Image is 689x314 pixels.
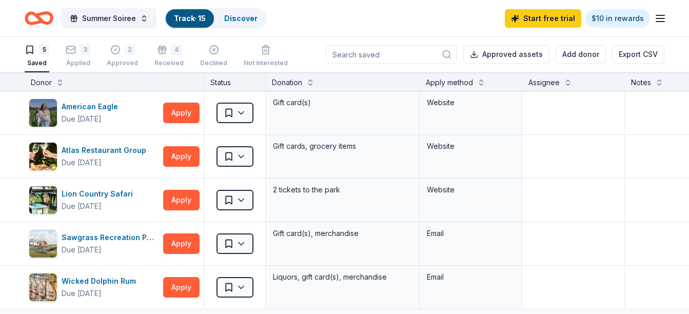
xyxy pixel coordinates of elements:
div: Donation [272,76,302,89]
div: Gift cards, grocery items [272,139,413,153]
button: Summer Soiree [62,8,156,29]
div: Apply method [426,76,473,89]
img: Image for American Eagle [29,99,57,127]
div: 3 [80,45,90,55]
div: Donor [31,76,52,89]
div: Email [427,227,515,240]
button: Apply [163,146,200,167]
button: Add donor [556,45,606,64]
a: Discover [224,14,258,23]
button: Image for Sawgrass Recreation ParksSawgrass Recreation ParksDue [DATE] [29,229,159,258]
div: 4 [171,45,182,55]
button: 3Applied [66,41,90,72]
div: Due [DATE] [62,287,102,300]
div: Website [427,96,515,109]
div: Due [DATE] [62,244,102,256]
div: Sawgrass Recreation Parks [62,231,159,244]
button: Track· 15Discover [165,8,267,29]
a: Home [25,6,53,30]
button: Image for Wicked Dolphin RumWicked Dolphin RumDue [DATE] [29,273,159,302]
button: Declined [200,41,227,72]
img: Image for Atlas Restaurant Group [29,143,57,170]
div: Wicked Dolphin Rum [62,275,140,287]
div: Website [427,140,515,152]
div: Liquors, gift card(s), merchandise [272,270,413,284]
div: American Eagle [62,101,122,113]
div: Assignee [528,76,560,89]
div: Website [427,184,515,196]
div: Lion Country Safari [62,188,137,200]
button: Image for Lion Country SafariLion Country SafariDue [DATE] [29,186,159,214]
div: Declined [200,59,227,67]
div: Not interested [244,59,288,67]
span: Summer Soiree [82,12,136,25]
button: 2Approved [107,41,138,72]
div: Due [DATE] [62,156,102,169]
div: Status [204,72,266,91]
button: Not interested [244,41,288,72]
img: Image for Lion Country Safari [29,186,57,214]
div: Gift card(s), merchandise [272,226,413,241]
img: Image for Sawgrass Recreation Parks [29,230,57,258]
div: 2 [125,45,135,55]
button: Apply [163,233,200,254]
div: Applied [66,59,90,67]
button: 5Saved [25,41,49,72]
div: Approved [107,59,138,67]
a: $10 in rewards [585,9,650,28]
button: 4Received [154,41,184,72]
div: Received [154,59,184,67]
div: Gift card(s) [272,95,413,110]
div: 2 tickets to the park [272,183,413,197]
button: Apply [163,277,200,298]
input: Search saved [326,45,457,64]
div: Email [427,271,515,283]
div: Due [DATE] [62,200,102,212]
div: 5 [39,45,49,55]
div: Saved [25,59,49,67]
a: Start free trial [505,9,581,28]
button: Image for Atlas Restaurant GroupAtlas Restaurant GroupDue [DATE] [29,142,159,171]
div: Notes [631,76,651,89]
button: Apply [163,190,200,210]
button: Image for American EagleAmerican EagleDue [DATE] [29,99,159,127]
div: Due [DATE] [62,113,102,125]
button: Export CSV [612,45,664,64]
div: Atlas Restaurant Group [62,144,150,156]
img: Image for Wicked Dolphin Rum [29,273,57,301]
a: Track· 15 [174,14,206,23]
button: Approved assets [463,45,549,64]
button: Apply [163,103,200,123]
